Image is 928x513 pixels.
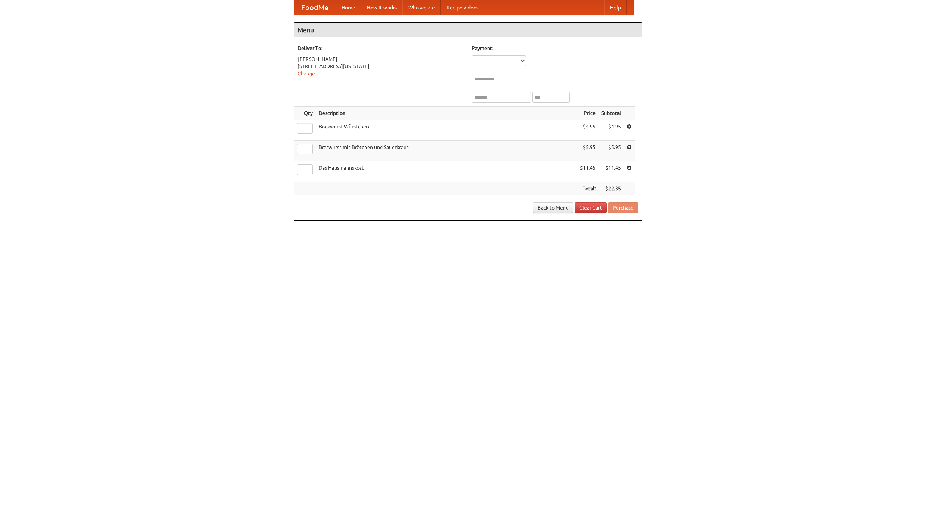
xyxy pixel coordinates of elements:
[598,161,624,182] td: $11.45
[472,45,638,52] h5: Payment:
[598,182,624,195] th: $22.35
[298,71,315,76] a: Change
[598,120,624,141] td: $4.95
[402,0,441,15] a: Who we are
[598,107,624,120] th: Subtotal
[361,0,402,15] a: How it works
[294,107,316,120] th: Qty
[294,0,336,15] a: FoodMe
[316,120,577,141] td: Bockwurst Würstchen
[604,0,627,15] a: Help
[294,23,642,37] h4: Menu
[298,63,464,70] div: [STREET_ADDRESS][US_STATE]
[316,141,577,161] td: Bratwurst mit Brötchen und Sauerkraut
[598,141,624,161] td: $5.95
[577,120,598,141] td: $4.95
[316,161,577,182] td: Das Hausmannskost
[316,107,577,120] th: Description
[441,0,484,15] a: Recipe videos
[608,202,638,213] button: Purchase
[577,182,598,195] th: Total:
[577,141,598,161] td: $5.95
[533,202,573,213] a: Back to Menu
[575,202,607,213] a: Clear Cart
[298,55,464,63] div: [PERSON_NAME]
[577,107,598,120] th: Price
[298,45,464,52] h5: Deliver To:
[577,161,598,182] td: $11.45
[336,0,361,15] a: Home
